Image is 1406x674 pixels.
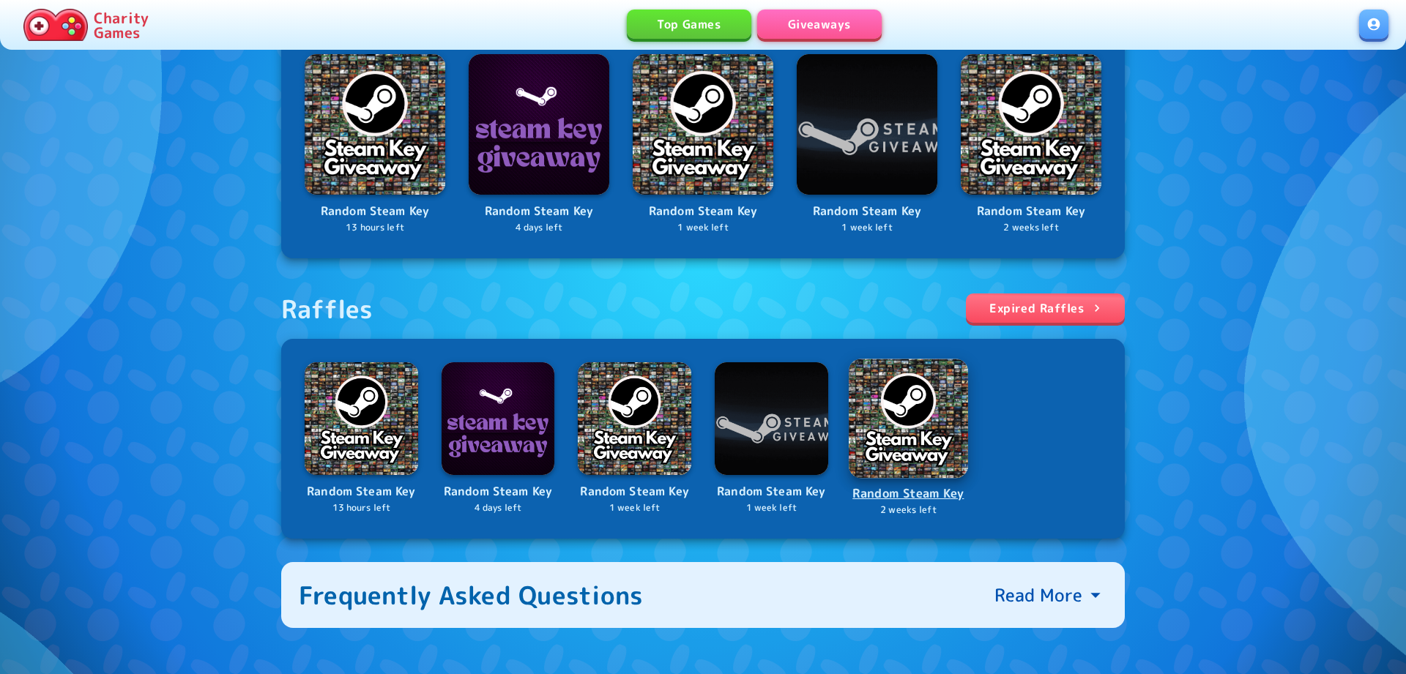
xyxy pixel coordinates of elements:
[305,362,418,476] img: Logo
[757,10,882,39] a: Giveaways
[18,6,155,44] a: Charity Games
[633,202,773,221] p: Random Steam Key
[850,484,967,503] p: Random Steam Key
[633,54,773,235] a: LogoRandom Steam Key1 week left
[715,362,828,515] a: LogoRandom Steam Key1 week left
[281,293,373,324] div: Raffles
[994,583,1082,607] p: Read More
[715,482,828,501] p: Random Steam Key
[305,54,445,195] img: Logo
[715,362,828,476] img: Logo
[633,54,773,195] img: Logo
[797,221,937,235] p: 1 week left
[578,501,691,515] p: 1 week left
[961,54,1101,195] img: Logo
[715,501,828,515] p: 1 week left
[797,54,937,195] img: Logo
[578,482,691,501] p: Random Steam Key
[850,360,967,517] a: LogoRandom Steam Key2 weeks left
[961,221,1101,235] p: 2 weeks left
[849,359,968,478] img: Logo
[305,362,418,515] a: LogoRandom Steam Key13 hours left
[627,10,751,39] a: Top Games
[961,202,1101,221] p: Random Steam Key
[305,482,418,501] p: Random Steam Key
[797,202,937,221] p: Random Steam Key
[94,10,149,40] p: Charity Games
[966,293,1125,323] a: Expired Raffles
[578,362,691,515] a: LogoRandom Steam Key1 week left
[578,362,691,476] img: Logo
[797,54,937,235] a: LogoRandom Steam Key1 week left
[633,221,773,235] p: 1 week left
[850,503,967,517] p: 2 weeks left
[305,221,445,235] p: 13 hours left
[469,54,609,195] img: Logo
[469,202,609,221] p: Random Steam Key
[305,501,418,515] p: 13 hours left
[442,482,555,501] p: Random Steam Key
[305,54,445,235] a: LogoRandom Steam Key13 hours left
[442,362,555,476] img: Logo
[469,221,609,235] p: 4 days left
[961,54,1101,235] a: LogoRandom Steam Key2 weeks left
[299,580,644,610] div: Frequently Asked Questions
[23,9,88,41] img: Charity.Games
[281,562,1125,628] button: Frequently Asked QuestionsRead More
[305,202,445,221] p: Random Steam Key
[442,362,555,515] a: LogoRandom Steam Key4 days left
[469,54,609,235] a: LogoRandom Steam Key4 days left
[442,501,555,515] p: 4 days left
